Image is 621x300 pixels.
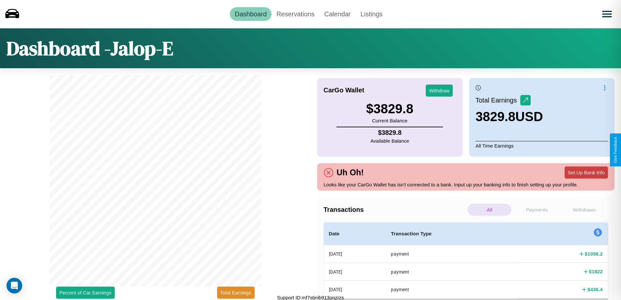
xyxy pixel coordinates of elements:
[324,245,386,263] th: [DATE]
[585,250,603,257] h4: $ 1056.2
[386,281,518,298] th: payment
[565,166,608,179] button: Set Up Bank Info
[370,129,409,136] h4: $ 3829.8
[366,116,413,125] p: Current Balance
[272,7,319,21] a: Reservations
[333,168,367,177] h4: Uh Oh!
[391,230,512,238] h4: Transaction Type
[7,278,22,293] div: Open Intercom Messenger
[230,7,272,21] a: Dashboard
[324,263,386,280] th: [DATE]
[324,206,466,213] h4: Transactions
[386,263,518,280] th: payment
[324,87,364,94] h4: CarGo Wallet
[515,204,559,216] p: Payments
[476,141,608,150] p: All Time Earnings
[7,35,173,62] h1: Dashboard - Jalop-E
[324,281,386,298] th: [DATE]
[370,136,409,145] p: Available Balance
[366,102,413,116] h3: $ 3829.8
[324,180,608,189] p: Looks like your CarGo Wallet has isn't connected to a bank. Input up your banking info to finish ...
[329,230,381,238] h4: Date
[587,286,603,293] h4: $ 436.4
[356,7,388,21] a: Listings
[56,287,115,299] button: Percent of Car Earnings
[426,85,453,97] button: Withdraw
[467,204,511,216] p: All
[217,287,255,299] button: Total Earnings
[589,268,603,275] h4: $ 1822
[319,7,356,21] a: Calendar
[386,245,518,263] th: payment
[613,137,618,163] div: Give Feedback
[562,204,606,216] p: Withdraws
[598,5,616,23] button: Open menu
[476,109,543,124] h3: 3829.8 USD
[476,94,520,106] p: Total Earnings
